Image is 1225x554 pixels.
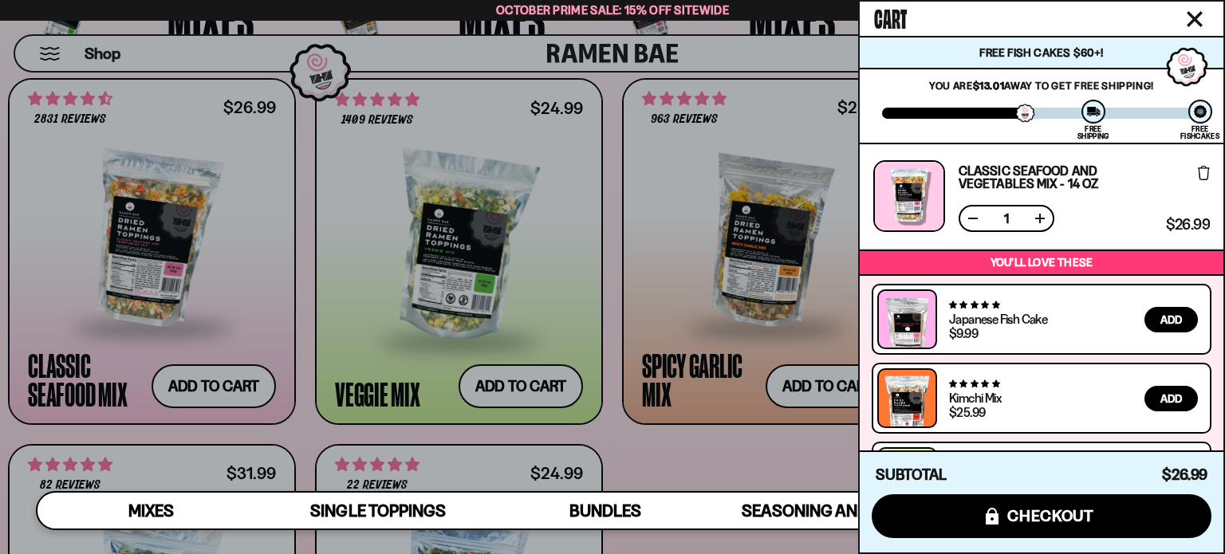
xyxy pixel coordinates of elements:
[1183,7,1207,31] button: Close cart
[310,501,445,521] span: Single Toppings
[569,501,641,521] span: Bundles
[872,494,1211,538] button: checkout
[949,327,978,340] div: $9.99
[37,493,265,528] a: Mixes
[876,467,947,483] h4: Subtotal
[959,164,1160,190] a: Classic Seafood and Vegetables Mix - 14 OZ
[973,79,1005,92] strong: $13.01
[1162,466,1207,484] span: $26.99
[1160,314,1182,325] span: Add
[864,255,1219,270] p: You’ll love these
[1166,218,1210,232] span: $26.99
[1077,125,1109,139] div: Free Shipping
[742,501,923,521] span: Seasoning and Sauce
[949,300,999,310] span: 4.77 stars
[1144,386,1198,411] button: Add
[949,406,985,418] div: $25.99
[719,493,946,528] a: Seasoning and Sauce
[874,1,907,33] span: Cart
[1160,393,1182,404] span: Add
[979,45,1103,60] span: Free Fish Cakes $60+!
[496,2,729,18] span: October Prime Sale: 15% off Sitewide
[491,493,719,528] a: Bundles
[265,493,492,528] a: Single Toppings
[949,390,1001,406] a: Kimchi Mix
[128,501,174,521] span: Mixes
[1007,507,1094,525] span: checkout
[882,79,1201,92] p: You are away to get Free Shipping!
[949,379,999,389] span: 4.76 stars
[1180,125,1219,139] div: Free Fishcakes
[949,311,1047,327] a: Japanese Fish Cake
[994,212,1019,225] span: 1
[1144,307,1198,332] button: Add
